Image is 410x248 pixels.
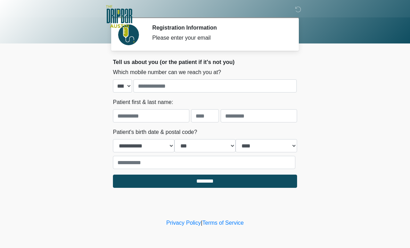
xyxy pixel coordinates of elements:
label: Patient first & last name: [113,98,173,106]
a: Terms of Service [202,220,244,226]
label: Which mobile number can we reach you at? [113,68,221,77]
h2: Tell us about you (or the patient if it's not you) [113,59,297,65]
img: The DRIPBaR - Austin The Domain Logo [106,5,132,28]
label: Patient's birth date & postal code? [113,128,197,136]
a: Privacy Policy [166,220,201,226]
div: Please enter your email [152,34,287,42]
img: Agent Avatar [118,24,139,45]
a: | [201,220,202,226]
